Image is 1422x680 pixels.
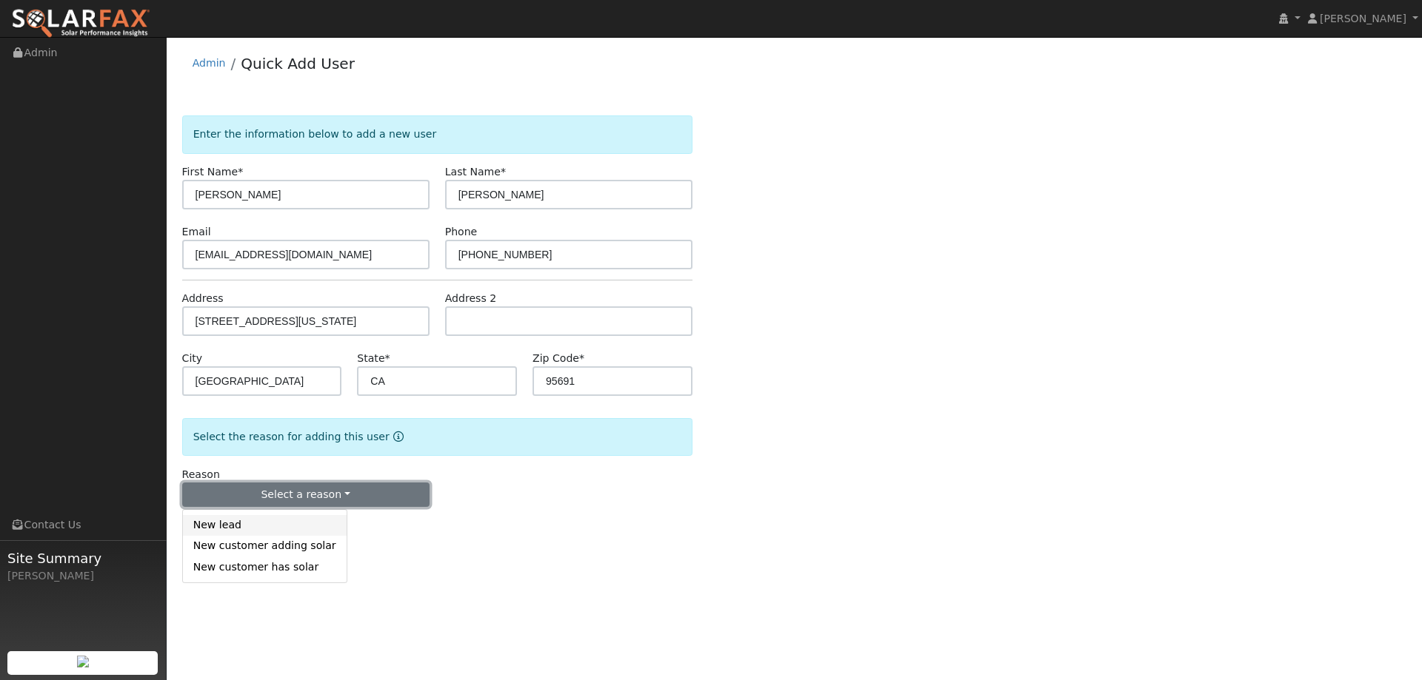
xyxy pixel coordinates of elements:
[7,548,158,568] span: Site Summary
[445,224,478,240] label: Phone
[193,57,226,69] a: Admin
[501,166,506,178] span: Required
[182,467,220,482] label: Reason
[183,536,347,556] a: New customer adding solar
[182,351,203,366] label: City
[385,352,390,364] span: Required
[182,418,692,456] div: Select the reason for adding this user
[182,482,430,508] button: Select a reason
[445,164,506,180] label: Last Name
[183,515,347,536] a: New lead
[182,291,224,306] label: Address
[579,352,584,364] span: Required
[182,164,244,180] label: First Name
[238,166,243,178] span: Required
[1320,13,1406,24] span: [PERSON_NAME]
[445,291,497,306] label: Address 2
[357,351,390,366] label: State
[533,351,584,366] label: Zip Code
[241,55,355,73] a: Quick Add User
[11,8,150,39] img: SolarFax
[182,115,692,153] div: Enter the information below to add a new user
[390,431,404,442] a: Reason for new user
[182,224,211,240] label: Email
[7,568,158,584] div: [PERSON_NAME]
[183,556,347,577] a: New customer has solar
[77,656,89,667] img: retrieve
